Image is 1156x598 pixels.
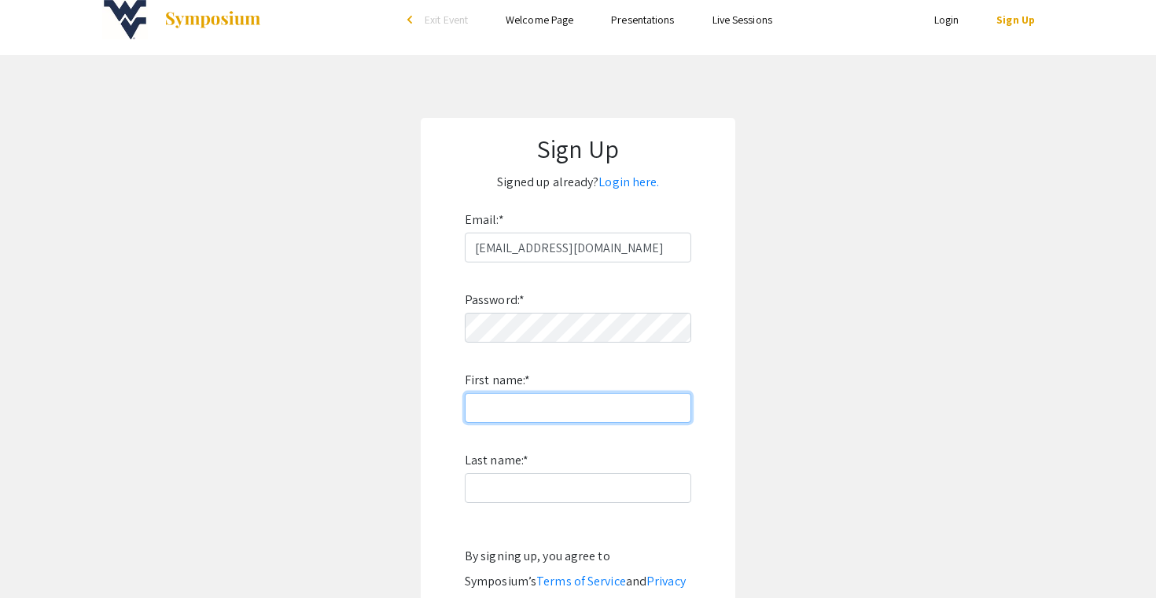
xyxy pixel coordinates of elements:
[712,13,772,27] a: Live Sessions
[465,288,525,313] label: Password:
[425,13,468,27] span: Exit Event
[465,368,530,393] label: First name:
[506,13,573,27] a: Welcome Page
[536,573,626,589] a: Terms of Service
[598,174,659,190] a: Login here.
[934,13,959,27] a: Login
[407,15,417,24] div: arrow_back_ios
[164,10,262,29] img: Symposium by ForagerOne
[436,134,720,163] h1: Sign Up
[12,527,67,586] iframe: Chat
[465,207,504,233] label: Email:
[436,170,720,195] p: Signed up already?
[611,13,674,27] a: Presentations
[996,13,1035,27] a: Sign Up
[465,448,528,473] label: Last name:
